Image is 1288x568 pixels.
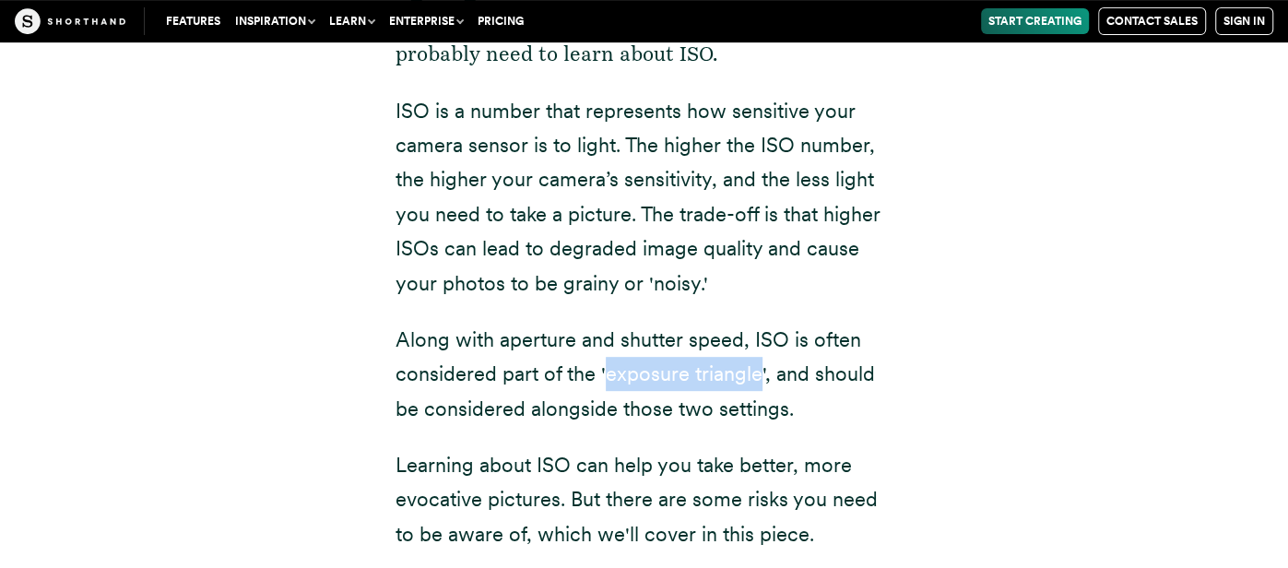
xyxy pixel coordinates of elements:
[981,8,1089,34] a: Start Creating
[1098,7,1206,35] a: Contact Sales
[396,323,893,426] p: Along with aperture and shutter speed, ISO is often considered part of the 'exposure triangle', a...
[15,8,125,34] img: The Craft
[396,448,893,551] p: Learning about ISO can help you take better, more evocative pictures. But there are some risks yo...
[322,8,382,34] button: Learn
[159,8,228,34] a: Features
[470,8,531,34] a: Pricing
[382,8,470,34] button: Enterprise
[228,8,322,34] button: Inspiration
[396,94,893,301] p: ISO is a number that represents how sensitive your camera sensor is to light. The higher the ISO ...
[1215,7,1273,35] a: Sign in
